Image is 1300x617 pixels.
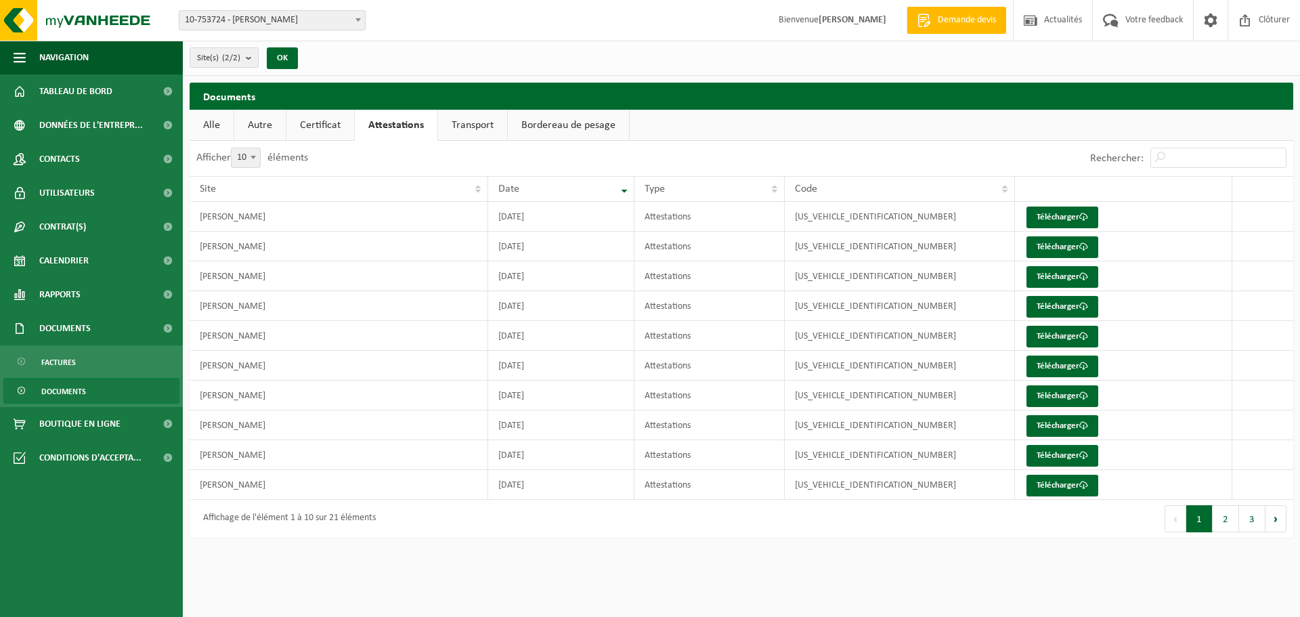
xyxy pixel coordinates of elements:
span: Tableau de bord [39,75,112,108]
td: [PERSON_NAME] [190,410,488,440]
td: Attestations [634,202,785,232]
td: [PERSON_NAME] [190,440,488,470]
span: Données de l'entrepr... [39,108,143,142]
td: [PERSON_NAME] [190,470,488,500]
td: [US_VEHICLE_IDENTIFICATION_NUMBER] [785,232,1015,261]
a: Télécharger [1026,236,1098,258]
td: [US_VEHICLE_IDENTIFICATION_NUMBER] [785,381,1015,410]
td: [US_VEHICLE_IDENTIFICATION_NUMBER] [785,410,1015,440]
a: Télécharger [1026,296,1098,318]
td: [PERSON_NAME] [190,202,488,232]
span: Type [645,184,665,194]
span: Rapports [39,278,81,312]
td: [US_VEHICLE_IDENTIFICATION_NUMBER] [785,470,1015,500]
button: 1 [1186,505,1213,532]
a: Télécharger [1026,385,1098,407]
span: Boutique en ligne [39,407,121,441]
span: Contacts [39,142,80,176]
a: Télécharger [1026,415,1098,437]
td: [US_VEHICLE_IDENTIFICATION_NUMBER] [785,202,1015,232]
a: Télécharger [1026,326,1098,347]
td: [PERSON_NAME] [190,291,488,321]
a: Documents [3,378,179,404]
td: [DATE] [488,381,634,410]
strong: [PERSON_NAME] [819,15,886,25]
a: Factures [3,349,179,375]
button: Previous [1165,505,1186,532]
a: Alle [190,110,234,141]
span: Conditions d'accepta... [39,441,142,475]
a: Télécharger [1026,445,1098,467]
td: Attestations [634,410,785,440]
td: [PERSON_NAME] [190,261,488,291]
a: Transport [438,110,507,141]
span: Site [200,184,216,194]
td: Attestations [634,381,785,410]
td: Attestations [634,351,785,381]
button: OK [267,47,298,69]
td: [US_VEHICLE_IDENTIFICATION_NUMBER] [785,321,1015,351]
td: [US_VEHICLE_IDENTIFICATION_NUMBER] [785,440,1015,470]
td: [DATE] [488,261,634,291]
a: Télécharger [1026,266,1098,288]
div: Affichage de l'élément 1 à 10 sur 21 éléments [196,507,376,531]
td: [DATE] [488,321,634,351]
label: Rechercher: [1090,153,1144,164]
td: [DATE] [488,202,634,232]
label: Afficher éléments [196,152,308,163]
td: [US_VEHICLE_IDENTIFICATION_NUMBER] [785,261,1015,291]
td: [DATE] [488,291,634,321]
span: Utilisateurs [39,176,95,210]
span: 10-753724 - HAZARD ARNAUD SRL - PECQ [179,10,366,30]
td: [DATE] [488,410,634,440]
td: [US_VEHICLE_IDENTIFICATION_NUMBER] [785,291,1015,321]
td: [PERSON_NAME] [190,381,488,410]
button: Site(s)(2/2) [190,47,259,68]
span: Documents [39,312,91,345]
span: Calendrier [39,244,89,278]
span: 10 [231,148,261,168]
a: Bordereau de pesage [508,110,629,141]
td: [DATE] [488,232,634,261]
a: Télécharger [1026,356,1098,377]
td: Attestations [634,470,785,500]
td: Attestations [634,440,785,470]
span: Date [498,184,519,194]
button: 2 [1213,505,1239,532]
span: Factures [41,349,76,375]
td: Attestations [634,321,785,351]
a: Télécharger [1026,207,1098,228]
td: [US_VEHICLE_IDENTIFICATION_NUMBER] [785,351,1015,381]
a: Demande devis [907,7,1006,34]
span: 10 [232,148,260,167]
td: [DATE] [488,470,634,500]
span: Code [795,184,817,194]
span: Demande devis [934,14,999,27]
span: Site(s) [197,48,240,68]
td: [PERSON_NAME] [190,232,488,261]
td: [DATE] [488,440,634,470]
count: (2/2) [222,54,240,62]
td: [PERSON_NAME] [190,351,488,381]
button: Next [1265,505,1286,532]
td: Attestations [634,232,785,261]
span: 10-753724 - HAZARD ARNAUD SRL - PECQ [179,11,365,30]
a: Attestations [355,110,437,141]
span: Navigation [39,41,89,75]
td: [DATE] [488,351,634,381]
a: Certificat [286,110,354,141]
a: Autre [234,110,286,141]
span: Documents [41,379,86,404]
h2: Documents [190,83,1293,109]
button: 3 [1239,505,1265,532]
a: Télécharger [1026,475,1098,496]
td: [PERSON_NAME] [190,321,488,351]
td: Attestations [634,291,785,321]
td: Attestations [634,261,785,291]
span: Contrat(s) [39,210,86,244]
